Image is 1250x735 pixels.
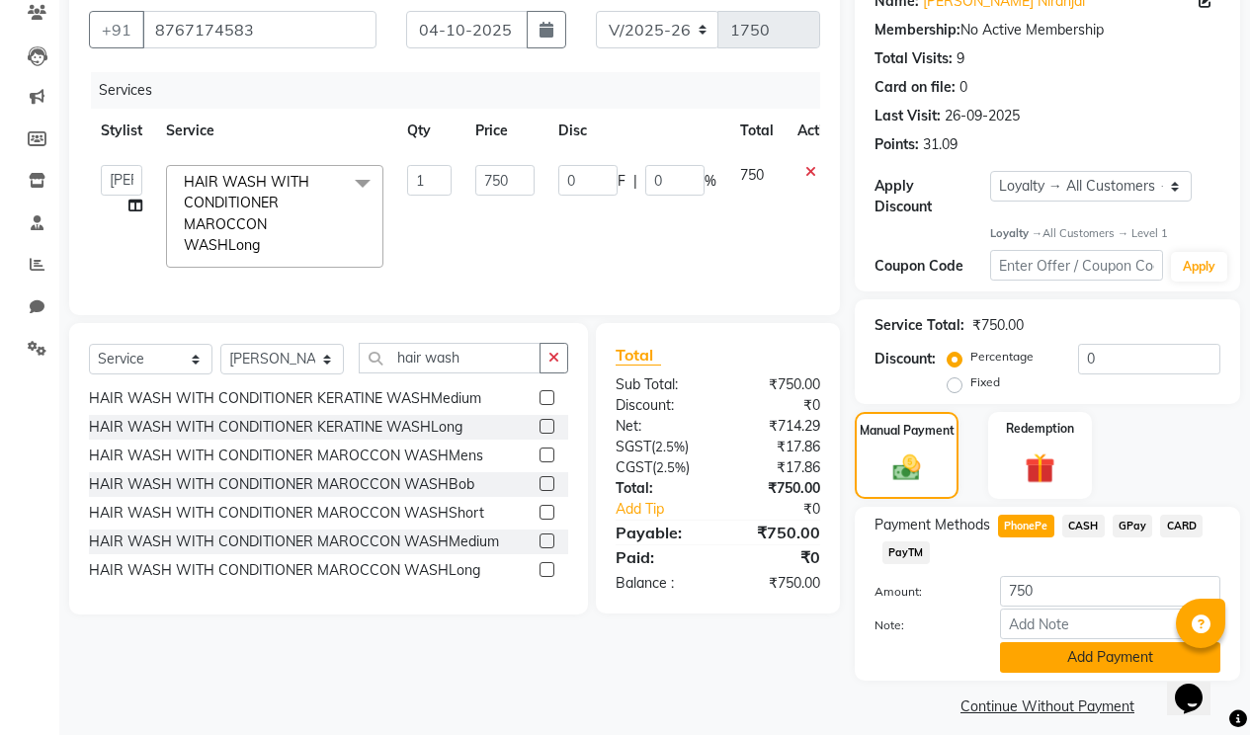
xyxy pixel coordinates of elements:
span: CGST [616,458,652,476]
th: Stylist [89,109,154,153]
span: | [633,171,637,192]
input: Enter Offer / Coupon Code [990,250,1163,281]
div: HAIR WASH WITH CONDITIONER MAROCCON WASHMedium [89,531,499,552]
span: GPay [1113,515,1153,537]
div: HAIR WASH WITH CONDITIONER MAROCCON WASHMens [89,446,483,466]
th: Service [154,109,395,153]
div: HAIR WASH WITH CONDITIONER KERATINE WASHMedium [89,388,481,409]
div: 9 [957,48,964,69]
div: ₹0 [717,545,835,569]
span: F [618,171,625,192]
div: ₹750.00 [717,521,835,544]
div: Payable: [601,521,718,544]
th: Total [728,109,786,153]
button: +91 [89,11,144,48]
div: Membership: [875,20,960,41]
div: ₹17.86 [717,437,835,457]
div: Total: [601,478,718,499]
div: ₹750.00 [717,478,835,499]
input: Add Note [1000,609,1220,639]
div: Discount: [601,395,718,416]
div: No Active Membership [875,20,1220,41]
th: Disc [546,109,728,153]
div: 0 [959,77,967,98]
div: Balance : [601,573,718,594]
div: Points: [875,134,919,155]
div: Sub Total: [601,374,718,395]
span: PayTM [882,541,930,564]
button: Add Payment [1000,642,1220,673]
div: All Customers → Level 1 [990,225,1220,242]
a: Add Tip [601,499,737,520]
span: 2.5% [655,439,685,454]
iframe: chat widget [1167,656,1230,715]
th: Price [463,109,546,153]
div: HAIR WASH WITH CONDITIONER KERATINE WASHLong [89,417,462,438]
span: SGST [616,438,651,455]
span: Total [616,345,661,366]
input: Search by Name/Mobile/Email/Code [142,11,376,48]
label: Fixed [970,373,1000,391]
th: Action [786,109,851,153]
span: 750 [740,166,764,184]
div: Total Visits: [875,48,953,69]
div: Coupon Code [875,256,990,277]
div: ₹750.00 [717,374,835,395]
img: _gift.svg [1016,449,1064,486]
div: ₹714.29 [717,416,835,437]
div: Apply Discount [875,176,990,217]
div: HAIR WASH WITH CONDITIONER MAROCCON WASHBob [89,474,474,495]
button: Apply [1171,252,1227,282]
div: ( ) [601,437,718,457]
div: Services [91,72,835,109]
div: Discount: [875,349,936,369]
span: 2.5% [656,459,686,475]
div: 31.09 [923,134,958,155]
span: HAIR WASH WITH CONDITIONER MAROCCON WASHLong [184,173,309,254]
div: Paid: [601,545,718,569]
div: ₹750.00 [972,315,1024,336]
div: Card on file: [875,77,956,98]
span: CASH [1062,515,1105,537]
a: x [260,236,269,254]
input: Amount [1000,576,1220,607]
th: Qty [395,109,463,153]
div: 26-09-2025 [945,106,1020,126]
div: ( ) [601,457,718,478]
div: ₹0 [737,499,835,520]
label: Manual Payment [860,422,955,440]
strong: Loyalty → [990,226,1042,240]
div: ₹0 [717,395,835,416]
img: _cash.svg [884,451,930,483]
div: Net: [601,416,718,437]
div: ₹17.86 [717,457,835,478]
div: Service Total: [875,315,964,336]
label: Percentage [970,348,1034,366]
span: Payment Methods [875,515,990,535]
label: Note: [860,616,985,634]
span: PhonePe [998,515,1054,537]
span: % [705,171,716,192]
a: Continue Without Payment [859,696,1236,717]
span: CARD [1160,515,1203,537]
div: HAIR WASH WITH CONDITIONER MAROCCON WASHShort [89,503,484,524]
label: Redemption [1006,420,1074,438]
label: Amount: [860,583,985,601]
div: HAIR WASH WITH CONDITIONER MAROCCON WASHLong [89,560,480,581]
div: ₹750.00 [717,573,835,594]
div: Last Visit: [875,106,941,126]
input: Search or Scan [359,343,541,373]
